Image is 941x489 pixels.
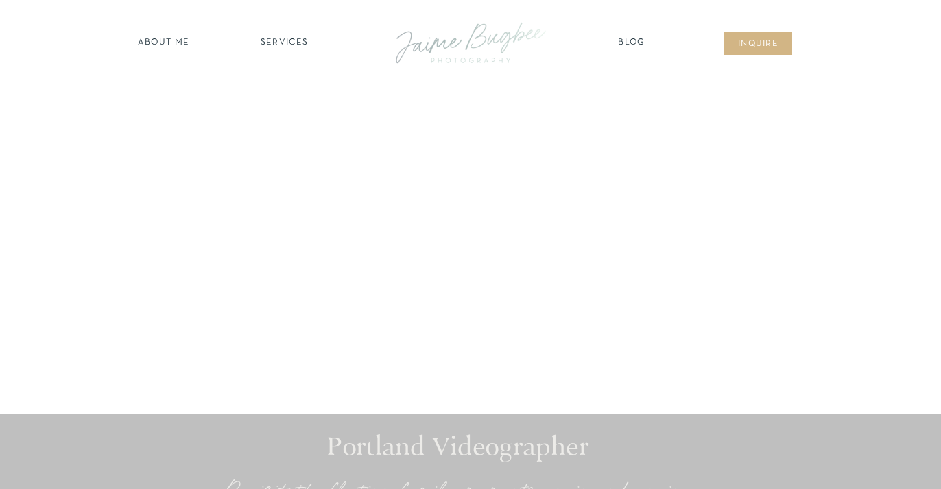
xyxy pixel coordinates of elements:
[134,36,193,50] a: about ME
[246,36,323,50] a: SERVICES
[319,431,595,468] h1: Portland Videographer
[730,38,786,51] a: inqUIre
[615,36,649,50] a: Blog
